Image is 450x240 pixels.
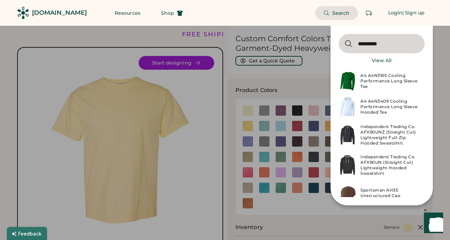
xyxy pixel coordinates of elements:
[360,154,420,176] div: Independent Trading Co. AFX90UN (Straight Cut) Lightweight Hooded Sweatshirt
[360,73,420,89] div: A4 A4N3165 Cooling Performance Long Sleeve Tee
[17,7,29,19] img: Rendered Logo - Screens
[339,152,356,178] img: AFX90UN
[339,68,356,94] img: Api-URL-2025-08-02T00-42-17-697_clipped_rev_1.jpeg
[417,209,447,239] iframe: Front Chat
[362,6,376,20] button: Retrieve an order
[161,11,174,15] span: Shop
[388,10,403,16] div: Login
[339,180,356,206] img: AH35
[360,99,420,115] div: A4 A4N3409 Cooling Performance Long Sleeve Hooded Tee
[372,57,392,64] div: View All
[153,6,191,20] button: Shop
[339,94,356,120] img: Api-URL-2025-05-23T18-59-05-805_clipped_rev_1.jpeg
[32,9,87,17] div: [DOMAIN_NAME]
[402,10,425,16] div: | Sign up
[339,122,356,148] img: AFX90UNZ-Charcoal_Heather-Front.jpg
[332,11,350,15] span: Search
[360,187,420,198] div: Sportsman AH35 Unstructured Cap
[360,124,420,146] div: Independent Trading Co. AFX90UNZ (Straight Cut) Lightweight Full-Zip Hooded Sweatshirt
[315,6,358,20] button: Search
[106,6,149,20] button: Resources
